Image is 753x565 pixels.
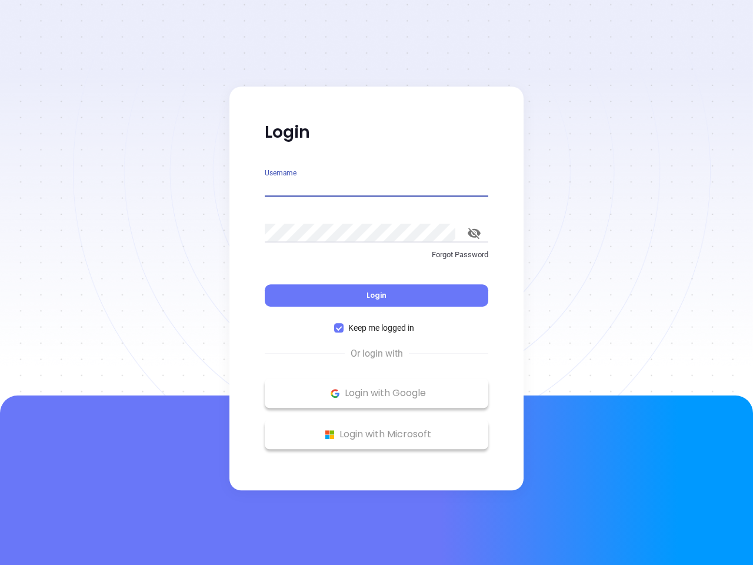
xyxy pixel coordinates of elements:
[265,420,488,449] button: Microsoft Logo Login with Microsoft
[344,321,419,334] span: Keep me logged in
[265,249,488,261] p: Forgot Password
[345,347,409,361] span: Or login with
[271,384,482,402] p: Login with Google
[328,386,342,401] img: Google Logo
[265,249,488,270] a: Forgot Password
[322,427,337,442] img: Microsoft Logo
[265,378,488,408] button: Google Logo Login with Google
[271,426,482,443] p: Login with Microsoft
[366,290,387,300] span: Login
[265,122,488,143] p: Login
[460,219,488,247] button: toggle password visibility
[265,284,488,307] button: Login
[265,169,296,177] label: Username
